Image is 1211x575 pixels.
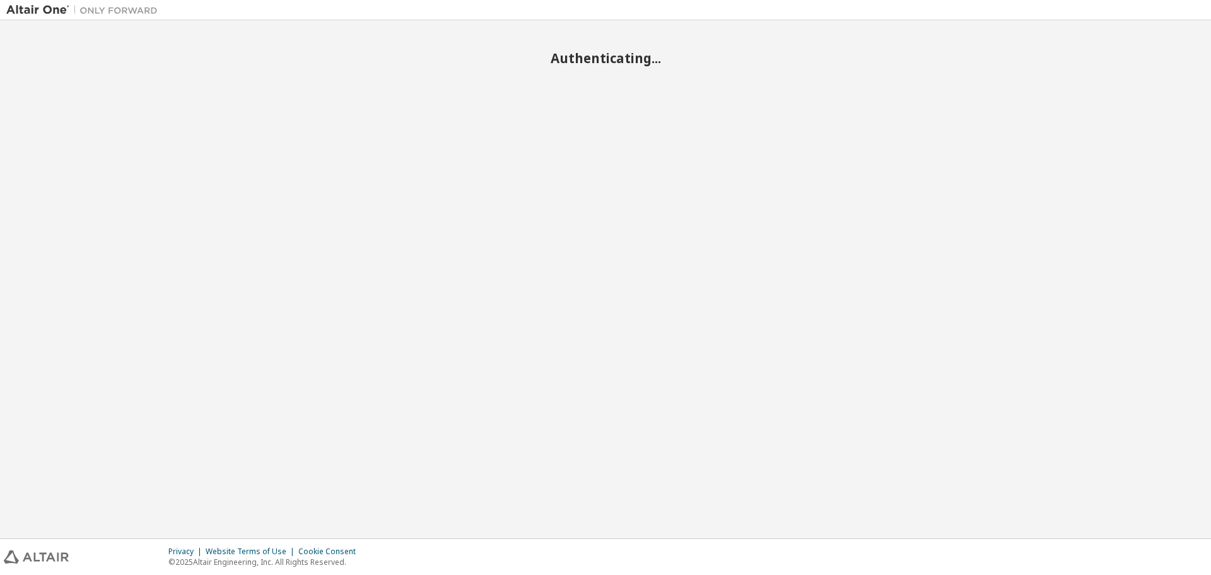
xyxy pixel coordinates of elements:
p: © 2025 Altair Engineering, Inc. All Rights Reserved. [168,557,363,567]
img: altair_logo.svg [4,550,69,564]
h2: Authenticating... [6,50,1205,66]
div: Privacy [168,547,206,557]
div: Website Terms of Use [206,547,298,557]
div: Cookie Consent [298,547,363,557]
img: Altair One [6,4,164,16]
